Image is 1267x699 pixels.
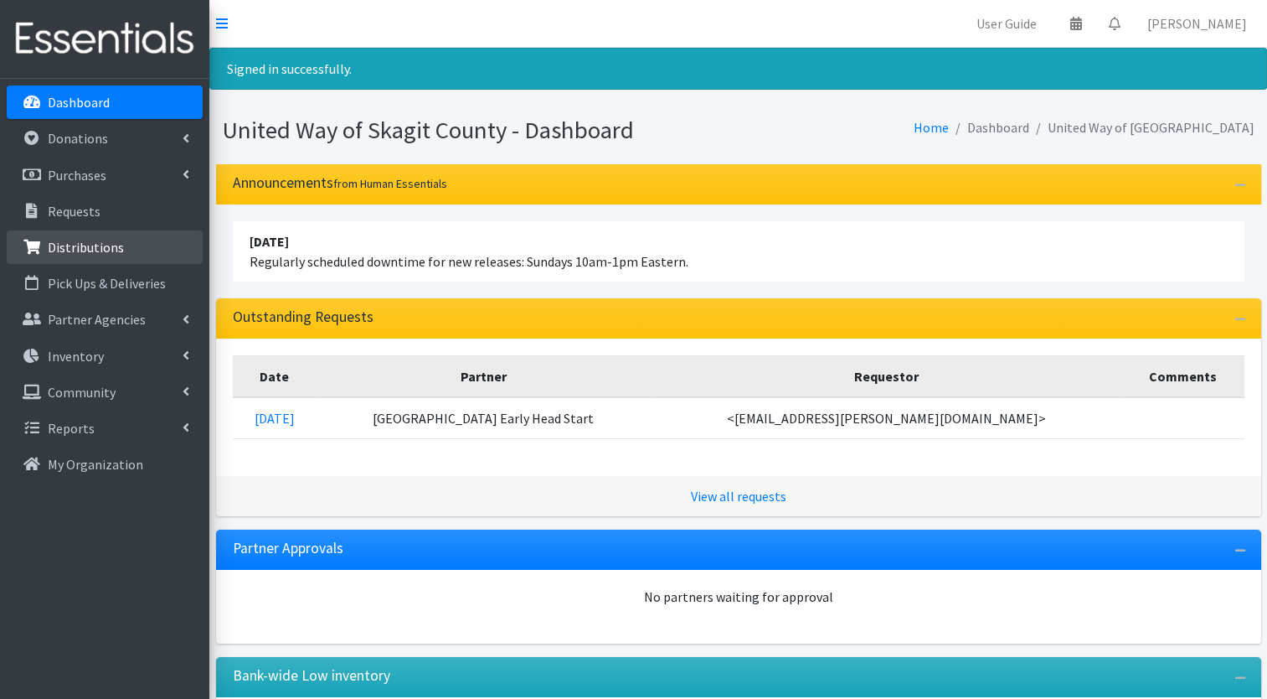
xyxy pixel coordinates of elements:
[48,203,100,220] p: Requests
[233,667,390,685] h3: Bank-wide Low inventory
[48,239,124,256] p: Distributions
[233,540,343,557] h3: Partner Approvals
[48,348,104,365] p: Inventory
[7,11,203,67] img: HumanEssentials
[233,221,1244,282] li: Regularly scheduled downtime for new releases: Sundays 10am-1pm Eastern.
[7,267,203,300] a: Pick Ups & Deliveries
[233,355,317,397] th: Date
[233,308,373,326] h3: Outstanding Requests
[250,233,289,250] strong: [DATE]
[48,130,108,147] p: Donations
[7,339,203,373] a: Inventory
[7,85,203,119] a: Dashboard
[7,303,203,336] a: Partner Agencies
[7,412,203,445] a: Reports
[233,587,1244,607] div: No partners waiting for approval
[48,167,106,184] p: Purchases
[233,174,447,192] h3: Announcements
[949,116,1029,140] li: Dashboard
[651,355,1121,397] th: Requestor
[963,7,1050,40] a: User Guide
[7,448,203,481] a: My Organization
[651,397,1121,439] td: <[EMAIL_ADDRESS][PERSON_NAME][DOMAIN_NAME]>
[223,116,733,145] h1: United Way of Skagit County - Dashboard
[48,275,166,292] p: Pick Ups & Deliveries
[209,48,1267,90] div: Signed in successfully.
[7,375,203,409] a: Community
[48,384,116,401] p: Community
[1134,7,1260,40] a: [PERSON_NAME]
[48,456,143,473] p: My Organization
[333,176,447,191] small: from Human Essentials
[7,122,203,155] a: Donations
[914,119,949,136] a: Home
[7,158,203,192] a: Purchases
[1029,116,1254,140] li: United Way of [GEOGRAPHIC_DATA]
[7,194,203,228] a: Requests
[1122,355,1244,397] th: Comments
[7,230,203,264] a: Distributions
[48,94,110,111] p: Dashboard
[254,410,294,427] a: [DATE]
[48,311,146,328] p: Partner Agencies
[48,420,95,437] p: Reports
[316,397,651,439] td: [GEOGRAPHIC_DATA] Early Head Start
[691,488,786,505] a: View all requests
[316,355,651,397] th: Partner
